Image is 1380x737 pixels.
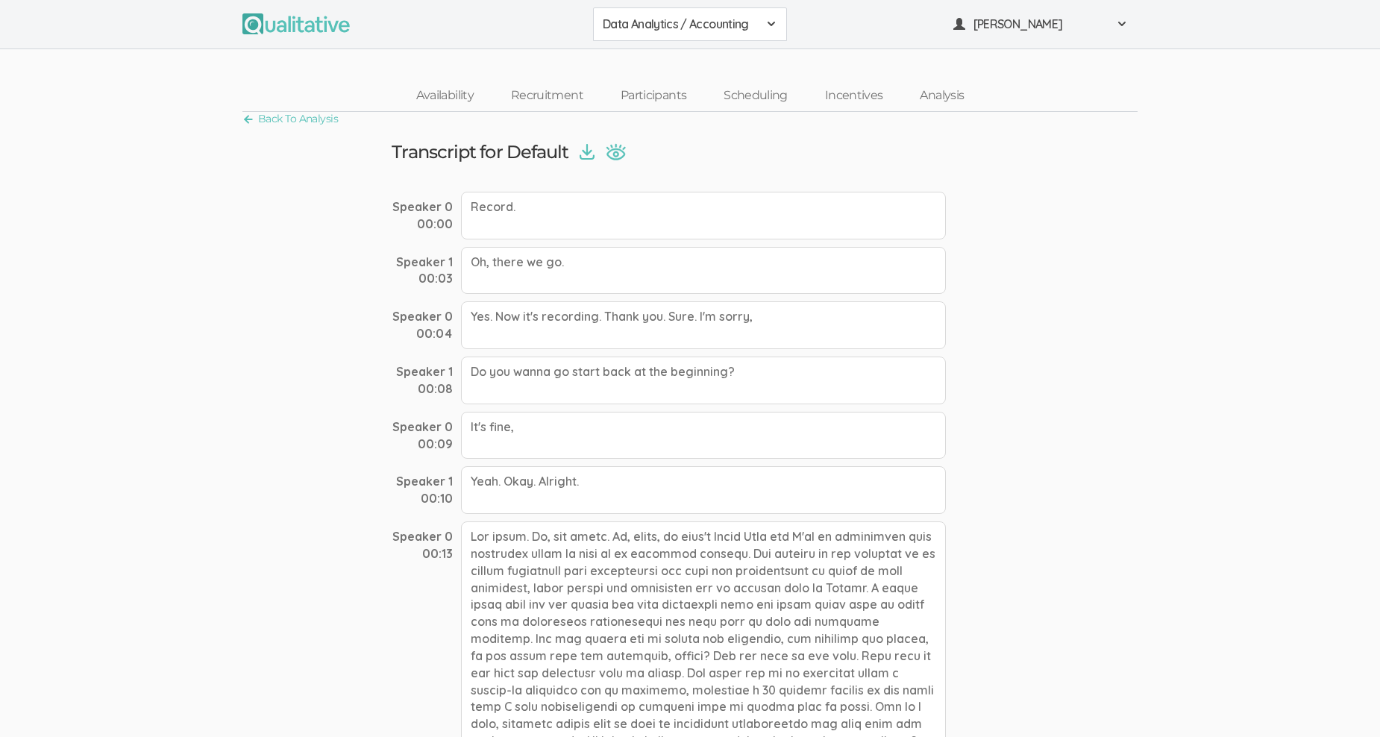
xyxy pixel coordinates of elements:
[392,528,453,545] div: Speaker 0
[1305,665,1380,737] iframe: Chat Widget
[461,192,946,239] div: Record.
[603,16,758,33] span: Data Analytics / Accounting
[392,380,453,398] div: 00:08
[242,13,350,34] img: Qualitative
[392,545,453,562] div: 00:13
[593,7,787,41] button: Data Analytics / Accounting
[944,7,1138,41] button: [PERSON_NAME]
[392,198,453,216] div: Speaker 0
[398,80,492,112] a: Availability
[492,80,602,112] a: Recruitment
[461,247,946,295] div: Oh, there we go.
[705,80,806,112] a: Scheduling
[392,325,453,342] div: 00:04
[580,144,595,160] img: Download Transcript
[461,357,946,404] div: Do you wanna go start back at the beginning?
[392,363,453,380] div: Speaker 1
[461,412,946,460] div: It's fine,
[392,436,453,453] div: 00:09
[461,301,946,349] div: Yes. Now it's recording. Thank you. Sure. I'm sorry,
[901,80,982,112] a: Analysis
[973,16,1108,33] span: [PERSON_NAME]
[606,143,626,160] img: Use Pseudonyms
[392,216,453,233] div: 00:00
[242,109,338,129] a: Back To Analysis
[602,80,705,112] a: Participants
[392,254,453,271] div: Speaker 1
[392,270,453,287] div: 00:03
[392,490,453,507] div: 00:10
[392,142,568,162] h3: Transcript for Default
[806,80,902,112] a: Incentives
[461,466,946,514] div: Yeah. Okay. Alright.
[392,308,453,325] div: Speaker 0
[392,418,453,436] div: Speaker 0
[392,473,453,490] div: Speaker 1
